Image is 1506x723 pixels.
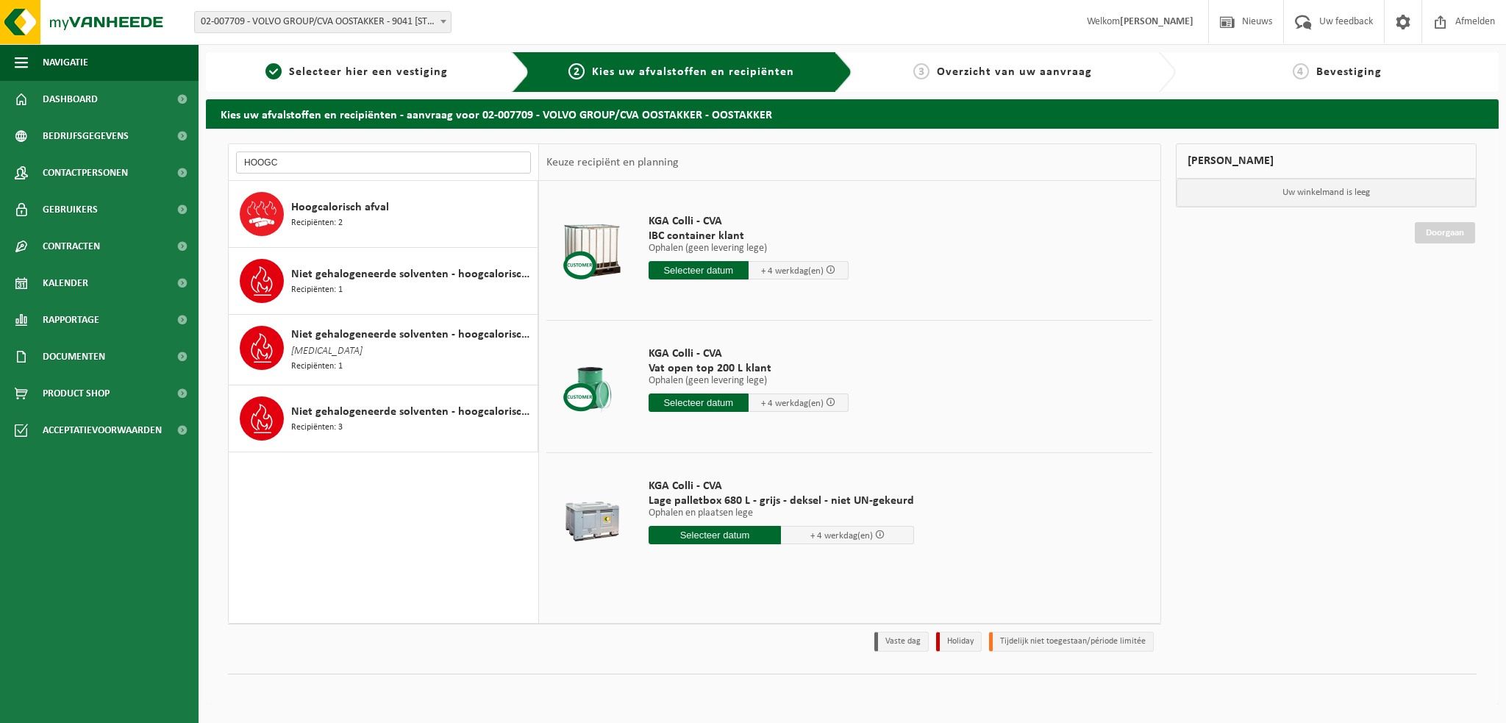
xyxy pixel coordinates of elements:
span: 02-007709 - VOLVO GROUP/CVA OOSTAKKER - 9041 OOSTAKKER, SMALLEHEERWEG 31 [194,11,452,33]
span: Recipiënten: 1 [291,283,343,297]
span: Kalender [43,265,88,302]
span: Lage palletbox 680 L - grijs - deksel - niet UN-gekeurd [649,494,914,508]
p: Ophalen (geen levering lege) [649,376,849,386]
li: Vaste dag [874,632,929,652]
input: Materiaal zoeken [236,152,531,174]
span: Hoogcalorisch afval [291,199,389,216]
span: + 4 werkdag(en) [761,266,824,276]
span: Dashboard [43,81,98,118]
span: + 4 werkdag(en) [810,531,873,541]
span: Recipiënten: 3 [291,421,343,435]
span: 4 [1293,63,1309,79]
span: Kies uw afvalstoffen en recipiënten [592,66,794,78]
span: Contactpersonen [43,154,128,191]
button: Niet gehalogeneerde solventen - hoogcalorisch in 200lt-vat Recipiënten: 1 [229,248,538,315]
span: Documenten [43,338,105,375]
span: Overzicht van uw aanvraag [937,66,1092,78]
p: Uw winkelmand is leeg [1177,179,1477,207]
span: Bevestiging [1316,66,1382,78]
input: Selecteer datum [649,526,782,544]
p: Ophalen en plaatsen lege [649,508,914,519]
button: Hoogcalorisch afval Recipiënten: 2 [229,181,538,248]
li: Holiday [936,632,982,652]
span: KGA Colli - CVA [649,479,914,494]
span: 1 [265,63,282,79]
span: IBC container klant [649,229,849,243]
span: Recipiënten: 1 [291,360,343,374]
span: Navigatie [43,44,88,81]
a: Doorgaan [1415,222,1475,243]
span: Bedrijfsgegevens [43,118,129,154]
button: Niet gehalogeneerde solventen - hoogcalorisch in kleinverpakking Recipiënten: 3 [229,385,538,452]
input: Selecteer datum [649,393,749,412]
span: Acceptatievoorwaarden [43,412,162,449]
span: + 4 werkdag(en) [761,399,824,408]
span: 3 [913,63,929,79]
span: Vat open top 200 L klant [649,361,849,376]
span: Gebruikers [43,191,98,228]
div: Keuze recipiënt en planning [539,144,686,181]
a: 1Selecteer hier een vestiging [213,63,500,81]
span: KGA Colli - CVA [649,214,849,229]
input: Selecteer datum [649,261,749,279]
span: 2 [568,63,585,79]
span: Product Shop [43,375,110,412]
li: Tijdelijk niet toegestaan/période limitée [989,632,1154,652]
div: [PERSON_NAME] [1176,143,1477,179]
span: Contracten [43,228,100,265]
span: [MEDICAL_DATA] [291,343,363,360]
button: Niet gehalogeneerde solventen - hoogcalorisch in IBC [MEDICAL_DATA] Recipiënten: 1 [229,315,538,385]
span: Rapportage [43,302,99,338]
strong: [PERSON_NAME] [1120,16,1193,27]
h2: Kies uw afvalstoffen en recipiënten - aanvraag voor 02-007709 - VOLVO GROUP/CVA OOSTAKKER - OOSTA... [206,99,1499,128]
span: Niet gehalogeneerde solventen - hoogcalorisch in IBC [291,326,534,343]
span: Recipiënten: 2 [291,216,343,230]
span: KGA Colli - CVA [649,346,849,361]
span: Niet gehalogeneerde solventen - hoogcalorisch in kleinverpakking [291,403,534,421]
span: Niet gehalogeneerde solventen - hoogcalorisch in 200lt-vat [291,266,534,283]
p: Ophalen (geen levering lege) [649,243,849,254]
span: 02-007709 - VOLVO GROUP/CVA OOSTAKKER - 9041 OOSTAKKER, SMALLEHEERWEG 31 [195,12,451,32]
span: Selecteer hier een vestiging [289,66,448,78]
